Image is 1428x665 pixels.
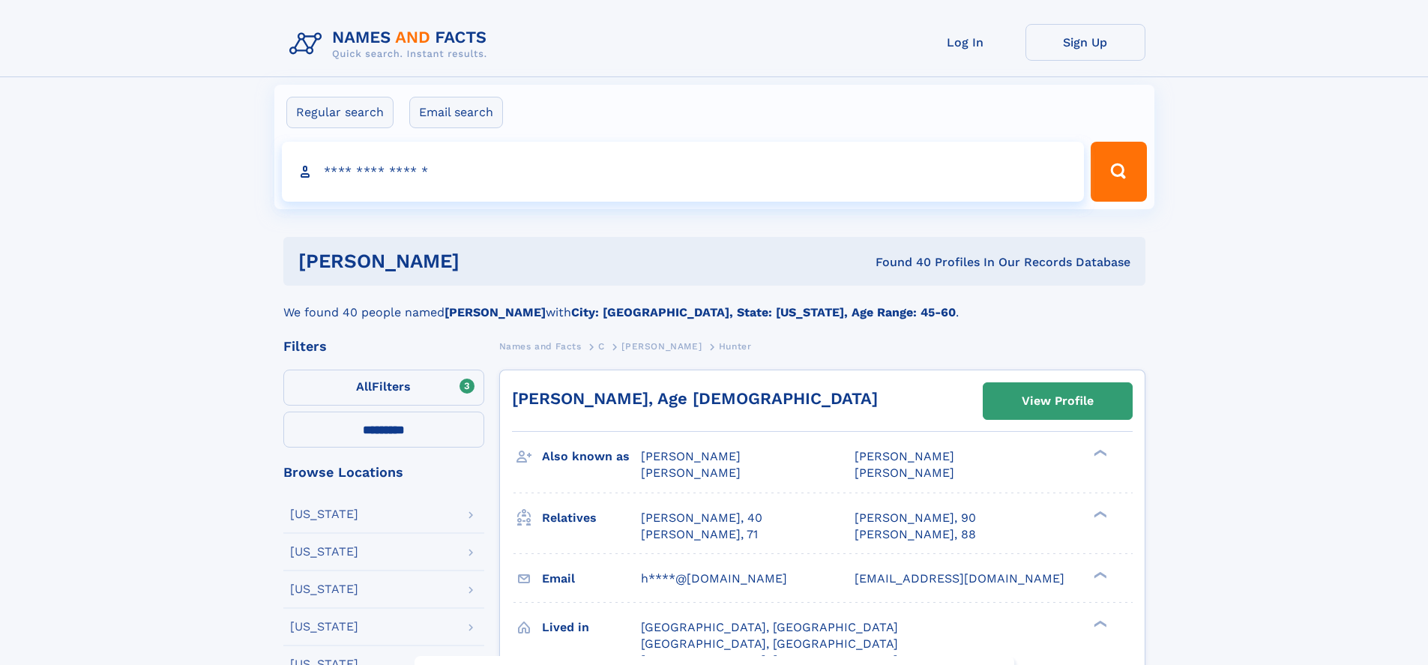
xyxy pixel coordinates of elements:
[641,449,741,463] span: [PERSON_NAME]
[290,546,358,558] div: [US_STATE]
[855,466,954,480] span: [PERSON_NAME]
[1090,619,1108,628] div: ❯
[542,505,641,531] h3: Relatives
[598,341,605,352] span: C
[542,444,641,469] h3: Also known as
[855,526,976,543] a: [PERSON_NAME], 88
[283,24,499,64] img: Logo Names and Facts
[855,510,976,526] a: [PERSON_NAME], 90
[983,383,1132,419] a: View Profile
[298,252,668,271] h1: [PERSON_NAME]
[356,379,372,394] span: All
[667,254,1130,271] div: Found 40 Profiles In Our Records Database
[542,566,641,592] h3: Email
[1091,142,1146,202] button: Search Button
[641,510,762,526] a: [PERSON_NAME], 40
[409,97,503,128] label: Email search
[283,370,484,406] label: Filters
[906,24,1025,61] a: Log In
[641,526,758,543] a: [PERSON_NAME], 71
[641,466,741,480] span: [PERSON_NAME]
[542,615,641,640] h3: Lived in
[571,305,956,319] b: City: [GEOGRAPHIC_DATA], State: [US_STATE], Age Range: 45-60
[621,337,702,355] a: [PERSON_NAME]
[719,341,752,352] span: Hunter
[282,142,1085,202] input: search input
[445,305,546,319] b: [PERSON_NAME]
[499,337,582,355] a: Names and Facts
[641,620,898,634] span: [GEOGRAPHIC_DATA], [GEOGRAPHIC_DATA]
[290,508,358,520] div: [US_STATE]
[290,583,358,595] div: [US_STATE]
[283,286,1145,322] div: We found 40 people named with .
[283,340,484,353] div: Filters
[1090,448,1108,458] div: ❯
[283,466,484,479] div: Browse Locations
[1090,509,1108,519] div: ❯
[855,571,1064,586] span: [EMAIL_ADDRESS][DOMAIN_NAME]
[290,621,358,633] div: [US_STATE]
[1025,24,1145,61] a: Sign Up
[286,97,394,128] label: Regular search
[641,637,898,651] span: [GEOGRAPHIC_DATA], [GEOGRAPHIC_DATA]
[855,449,954,463] span: [PERSON_NAME]
[621,341,702,352] span: [PERSON_NAME]
[512,389,878,408] a: [PERSON_NAME], Age [DEMOGRAPHIC_DATA]
[598,337,605,355] a: C
[1022,384,1094,418] div: View Profile
[1090,570,1108,580] div: ❯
